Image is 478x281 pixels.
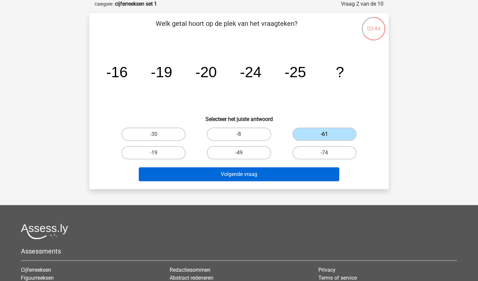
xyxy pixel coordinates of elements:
a: Privacy [318,267,336,273]
h5: Assessments [21,247,457,255]
a: Figuurreeksen [21,275,54,281]
p: Welk getal hoort op de plek van het vraagteken? [100,19,353,38]
div: 03:44 [361,16,386,33]
a: Abstract redeneren [170,275,213,281]
button: Volgende vraag [139,167,340,181]
tspan: -16 [106,64,128,80]
img: Assessly logo [21,224,68,239]
label: -30 [121,128,186,141]
label: -74 [292,146,357,159]
label: -49 [207,146,271,159]
tspan: -20 [196,64,217,80]
small: Categorie: [95,2,114,7]
a: Cijferreeksen [21,267,51,273]
tspan: -19 [151,64,172,80]
tspan: -24 [240,64,262,80]
h6: Selecteer het juiste antwoord [100,111,378,122]
label: -19 [121,146,186,159]
a: Redactiesommen [170,267,210,273]
label: -61 [292,128,357,141]
tspan: ? [336,64,344,80]
a: Terms of service [318,275,357,281]
tspan: -25 [284,64,306,80]
strong: cijferreeksen set 1 [115,1,157,7]
label: -8 [207,128,271,141]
